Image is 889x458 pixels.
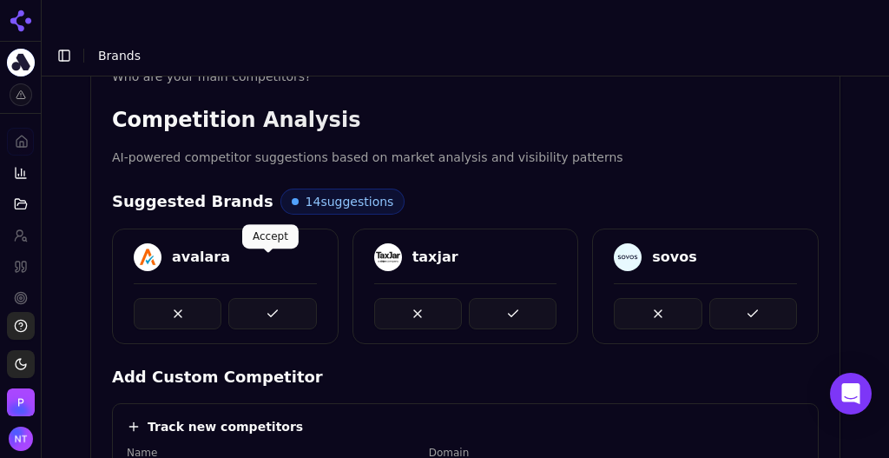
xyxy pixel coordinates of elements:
img: sovos [614,243,642,271]
span: Brands [98,49,141,63]
span: 14 suggestions [306,193,394,210]
button: Open organization switcher [7,388,35,416]
h4: Track new competitors [148,418,303,435]
img: avalara [134,243,161,271]
p: Accept [253,229,288,243]
div: avalara [172,247,230,268]
p: AI-powered competitor suggestions based on market analysis and visibility patterns [112,148,819,168]
button: Current brand: Anrok [7,49,35,76]
img: Perrill [7,388,35,416]
h4: Suggested Brands [112,189,273,214]
div: Who are your main competitors? [112,68,819,85]
div: sovos [652,247,696,268]
button: Open user button [9,427,33,451]
img: Anrok [7,49,35,76]
h4: Add Custom Competitor [112,365,819,389]
img: taxjar [374,243,402,271]
nav: breadcrumb [98,47,141,64]
div: Open Intercom Messenger [830,373,872,415]
img: Nate Tower [9,427,33,451]
h3: Competition Analysis [112,106,819,134]
div: taxjar [412,247,458,268]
